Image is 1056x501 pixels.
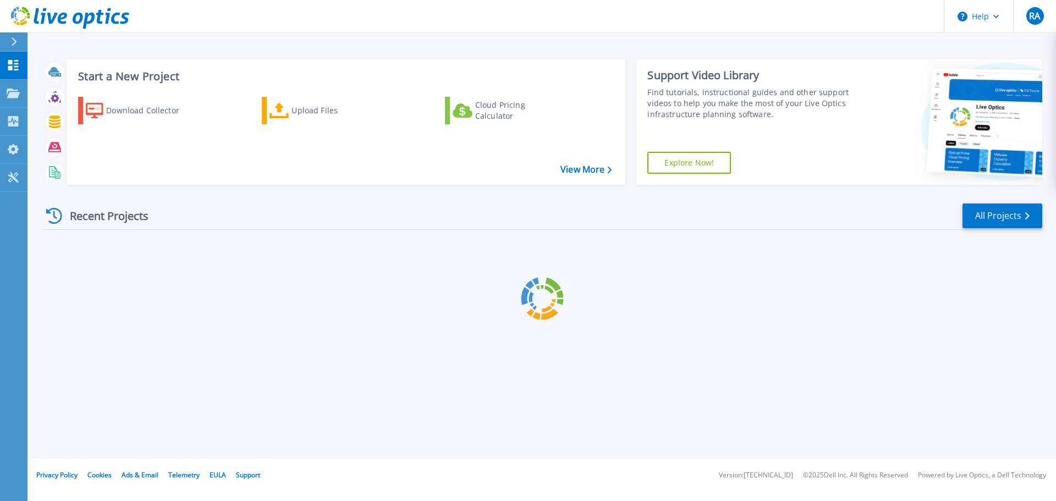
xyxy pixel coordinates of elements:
a: Explore Now! [647,152,731,174]
a: Support [236,470,260,480]
a: EULA [210,470,226,480]
a: Privacy Policy [36,470,78,480]
span: RA [1029,12,1040,20]
div: Support Video Library [647,68,854,82]
li: © 2025 Dell Inc. All Rights Reserved [803,472,908,479]
h3: Start a New Project [78,70,612,82]
a: Ads & Email [122,470,158,480]
div: Download Collector [106,100,194,122]
a: View More [560,164,612,175]
li: Powered by Live Optics, a Dell Technology [918,472,1046,479]
a: All Projects [963,203,1042,228]
div: Recent Projects [42,202,163,229]
a: Download Collector [78,97,201,124]
div: Upload Files [291,100,380,122]
a: Cloud Pricing Calculator [445,97,568,124]
div: Cloud Pricing Calculator [475,100,563,122]
a: Upload Files [262,97,384,124]
div: Find tutorials, instructional guides and other support videos to help you make the most of your L... [647,87,854,120]
a: Telemetry [168,470,200,480]
li: Version: [TECHNICAL_ID] [719,472,793,479]
a: Cookies [87,470,112,480]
